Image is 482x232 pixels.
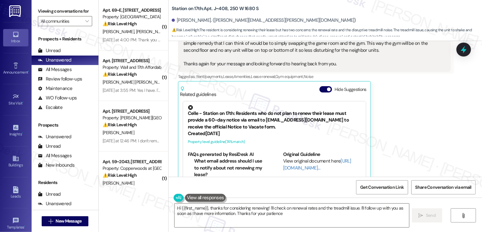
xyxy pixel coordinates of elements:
div: WO Follow-ups [38,95,77,101]
span: Gym equipment , [275,74,304,79]
div: [DATE] at 4:00 PM: Thank you so much. Yes, there are still a lot of wasps in the area. They have ... [103,37,400,43]
div: Tagged as: [178,72,451,81]
button: Send [412,208,443,223]
div: Apt. 59~2043, [STREET_ADDRESS] [103,158,161,165]
i:  [461,213,466,218]
span: [PERSON_NAME] [PERSON_NAME] [103,79,167,85]
a: Site Visit • [3,91,28,108]
div: Related guidelines [180,86,217,98]
b: Station on 17th: Apt. J~408, 250 W 1680 S [172,5,259,12]
div: View original document here [283,158,361,171]
div: Unanswered [38,200,71,207]
div: Unanswered [38,134,71,140]
span: [PERSON_NAME] [103,180,134,186]
div: [PERSON_NAME]. ([PERSON_NAME][EMAIL_ADDRESS][PERSON_NAME][DOMAIN_NAME]) [172,17,356,24]
b: FAQs generated by ResiDesk AI [188,151,253,158]
div: Prospects + Residents [32,36,98,42]
div: Property: Copperwoods at [GEOGRAPHIC_DATA] [103,165,161,172]
strong: ⚠️ Risk Level: High [172,27,199,33]
label: Hide Suggestions [335,86,366,93]
span: • [22,131,23,135]
span: [PERSON_NAME] [136,29,167,34]
textarea: Hi {{first_name}}, thanks for considering renewing! I'll check on renewal rates and the treadmill... [175,204,409,227]
a: Leads [3,184,28,201]
div: Property level guideline ( 74 % match) [188,139,361,145]
a: Inbox [3,29,28,46]
div: Prospects [32,122,98,128]
div: Celle - Station on 17th: Residents who do not plan to renew their lease must provide a 60-day not... [188,105,361,130]
label: Viewing conversations for [38,6,92,16]
div: Apt. 69~E, [STREET_ADDRESS] [103,7,161,14]
div: Review follow-ups [38,76,82,82]
span: Get Conversation Link [360,184,404,191]
div: [DATE] at 12:46 PM: I don't remember them even working at all in June either, but thank you. 🙏🏼 [103,138,273,144]
img: ResiDesk Logo [9,5,22,17]
span: Rent/payments , [196,74,223,79]
div: New Inbounds [38,162,74,169]
span: Lease renewal , [251,74,275,79]
a: Buildings [3,153,28,170]
span: : The resident is considering renewing their lease but has two concerns: the renewal rate and the... [172,27,482,40]
span: Amenities , [234,74,251,79]
li: What email address should I use to notify about not renewing my lease? [194,158,266,178]
strong: ⚠️ Risk Level: High [103,172,137,178]
strong: ⚠️ Risk Level: High [103,71,137,77]
div: All Messages [38,152,72,159]
div: Unread [38,191,61,198]
span: Send [426,212,436,219]
div: Escalate [38,104,62,111]
div: Unread [38,143,61,150]
span: Noise [304,74,313,79]
span: • [28,69,29,74]
div: Property: [PERSON_NAME][GEOGRAPHIC_DATA] [103,115,161,121]
a: [URL][DOMAIN_NAME]… [283,158,351,171]
span: • [24,224,25,229]
button: Share Conversation via email [411,180,476,194]
i:  [85,19,89,24]
span: New Message [56,218,81,224]
div: Unread [38,47,61,54]
b: Original Guideline [283,151,320,158]
span: [PERSON_NAME] [103,130,134,135]
strong: ⚠️ Risk Level: High [103,122,137,128]
button: Get Conversation Link [356,180,408,194]
div: Unanswered [38,57,71,63]
div: Property: [GEOGRAPHIC_DATA] at [GEOGRAPHIC_DATA] [103,14,161,20]
div: Apt. [STREET_ADDRESS] [103,57,161,64]
span: • [23,100,24,104]
div: Created [DATE] [188,130,361,137]
div: Maintenance [38,85,73,92]
span: Share Conversation via email [415,184,472,191]
input: All communities [41,16,82,26]
span: Lease , [223,74,234,79]
span: [PERSON_NAME] [103,29,136,34]
div: [DATE] at 3:55 PM: Yes I have. I've also had cars towed and called police [103,87,233,93]
i:  [48,219,53,224]
div: Apt. [STREET_ADDRESS] [103,108,161,115]
div: All Messages [38,66,72,73]
div: Property: Wall and 17th Affordable [103,64,161,71]
i:  [419,213,423,218]
strong: ⚠️ Risk Level: High [103,21,137,27]
div: Residents [32,179,98,186]
a: Insights • [3,122,28,139]
button: New Message [42,216,88,226]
